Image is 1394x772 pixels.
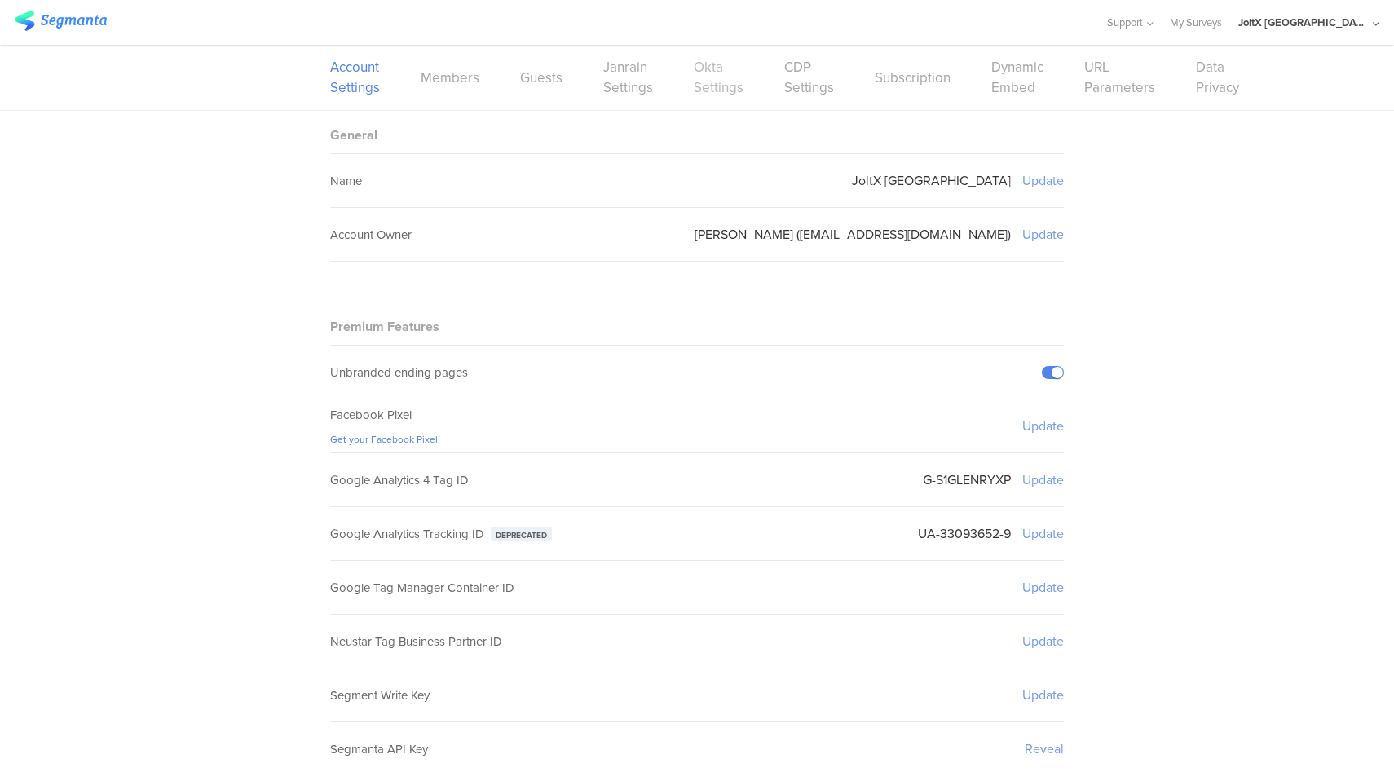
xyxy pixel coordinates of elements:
span: Facebook Pixel [330,406,412,424]
sg-block-title: General [330,126,377,144]
sg-setting-edit-trigger: Update [1022,524,1064,543]
span: Neustar Tag Business Partner ID [330,633,502,651]
div: Unbranded ending pages [330,364,468,382]
sg-setting-edit-trigger: Update [1022,417,1064,435]
span: Google Analytics Tracking ID [330,525,484,543]
sg-setting-edit-trigger: Reveal [1025,739,1064,758]
a: CDP Settings [784,57,834,98]
a: URL Parameters [1084,57,1155,98]
span: Google Tag Manager Container ID [330,579,514,597]
a: Guests [520,68,562,88]
sg-setting-edit-trigger: Update [1022,225,1064,244]
sg-setting-edit-trigger: Update [1022,686,1064,704]
sg-setting-edit-trigger: Update [1022,171,1064,190]
span: Support [1107,15,1143,30]
sg-setting-edit-trigger: Update [1022,578,1064,597]
a: Get your Facebook Pixel [330,432,438,447]
img: segmanta logo [15,11,107,31]
sg-setting-edit-trigger: Update [1022,470,1064,489]
sg-field-title: Account Owner [330,226,412,244]
span: Segment Write Key [330,686,430,704]
span: Segmanta API Key [330,740,428,758]
sg-setting-value: [PERSON_NAME] ([EMAIL_ADDRESS][DOMAIN_NAME]) [695,225,1011,244]
div: Deprecated [491,527,552,541]
sg-setting-value: G-S1GLENRYXP [923,470,1011,489]
a: Okta Settings [694,57,743,98]
div: JoltX [GEOGRAPHIC_DATA] [1238,15,1369,30]
sg-field-title: Name [330,172,362,190]
span: Google Analytics 4 Tag ID [330,471,469,489]
sg-setting-value: UA-33093652-9 [918,524,1011,543]
sg-setting-edit-trigger: Update [1022,632,1064,651]
a: Data Privacy [1196,57,1239,98]
sg-setting-value: JoltX [GEOGRAPHIC_DATA] [852,171,1011,190]
a: Subscription [875,68,951,88]
a: Members [421,68,479,88]
sg-block-title: Premium Features [330,317,439,336]
a: Janrain Settings [603,57,653,98]
a: Dynamic Embed [991,57,1043,98]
